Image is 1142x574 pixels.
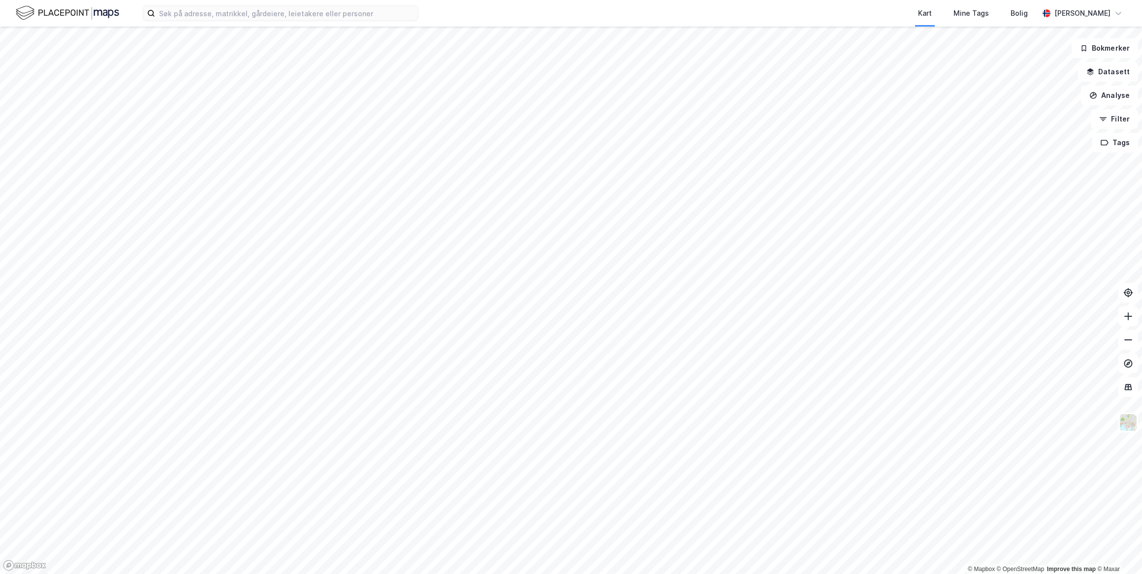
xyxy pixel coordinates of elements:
input: Søk på adresse, matrikkel, gårdeiere, leietakere eller personer [155,6,418,21]
div: Kart [918,7,932,19]
button: Bokmerker [1072,38,1138,58]
a: Mapbox homepage [3,560,46,571]
button: Analyse [1081,86,1138,105]
a: Mapbox [968,566,995,573]
div: Mine Tags [953,7,989,19]
a: Improve this map [1047,566,1096,573]
button: Datasett [1078,62,1138,82]
img: logo.f888ab2527a4732fd821a326f86c7f29.svg [16,4,119,22]
a: OpenStreetMap [997,566,1045,573]
img: Z [1119,413,1138,432]
button: Tags [1092,133,1138,152]
div: Kontrollprogram for chat [1093,527,1142,574]
div: [PERSON_NAME] [1054,7,1110,19]
button: Filter [1091,109,1138,129]
iframe: Chat Widget [1093,527,1142,574]
div: Bolig [1011,7,1028,19]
